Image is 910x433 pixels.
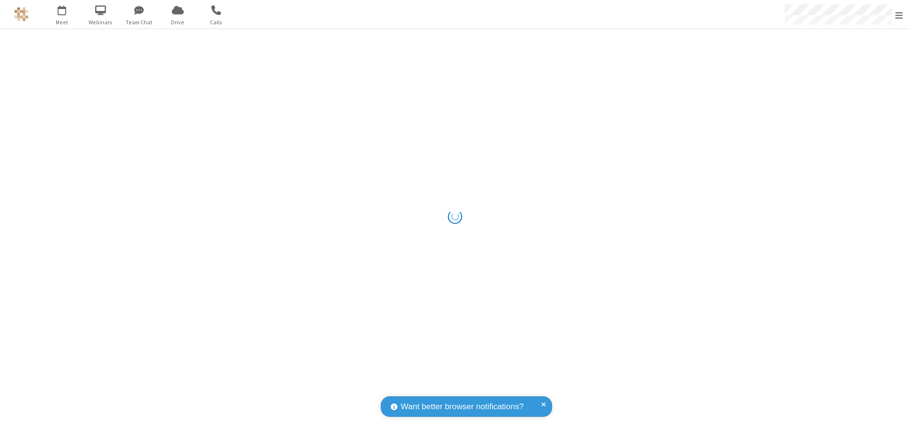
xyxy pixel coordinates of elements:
[44,18,80,27] span: Meet
[401,401,524,413] span: Want better browser notifications?
[14,7,29,21] img: QA Selenium DO NOT DELETE OR CHANGE
[121,18,157,27] span: Team Chat
[83,18,119,27] span: Webinars
[160,18,196,27] span: Drive
[198,18,234,27] span: Calls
